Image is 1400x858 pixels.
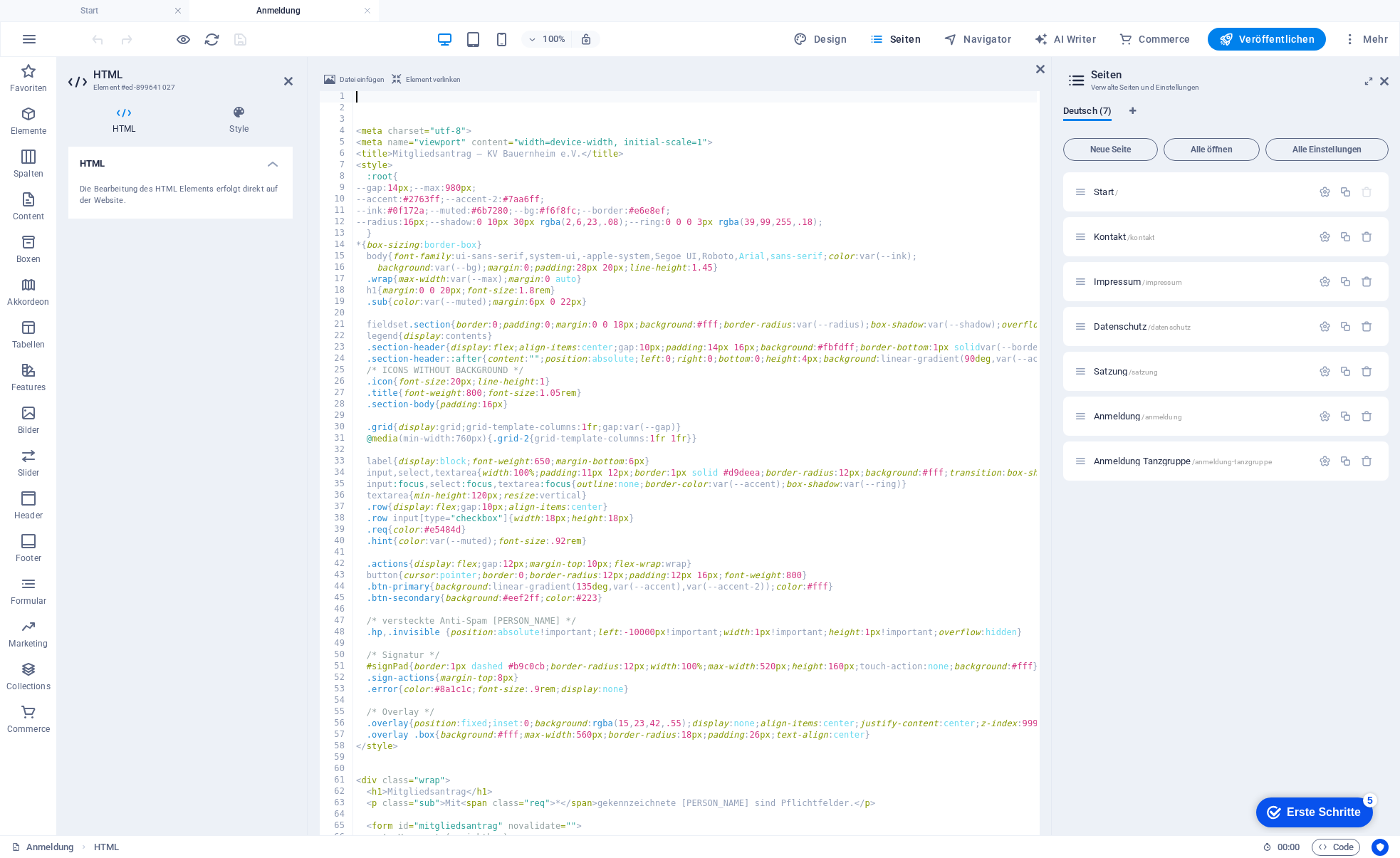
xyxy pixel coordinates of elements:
span: Navigator [944,32,1011,46]
div: 5 [117,3,131,17]
span: Klick, um Seite zu öffnen [1094,187,1118,197]
div: 33 [320,456,354,467]
div: 61 [320,775,354,786]
div: Design (Strg+Alt+Y) [788,28,852,51]
p: Features [11,382,46,393]
div: 17 [320,273,354,285]
div: 9 [320,182,354,194]
p: Marketing [9,638,48,649]
span: 00 00 [1278,839,1300,856]
i: Seite neu laden [204,31,220,48]
div: 23 [320,342,354,353]
h4: HTML [68,147,293,172]
div: 57 [320,729,354,741]
div: 34 [320,467,354,478]
span: /satzung [1129,368,1158,376]
div: Einstellungen [1319,455,1331,467]
div: Einstellungen [1319,365,1331,377]
button: Veröffentlichen [1208,28,1326,51]
div: 38 [320,513,354,524]
span: Alle öffnen [1170,145,1253,154]
button: Alle Einstellungen [1265,138,1389,161]
h3: Verwalte Seiten und Einstellungen [1091,81,1360,94]
span: /anmeldung [1142,413,1181,421]
div: 5 [320,137,354,148]
div: 18 [320,285,354,296]
div: 30 [320,422,354,433]
p: Favoriten [10,83,47,94]
div: Satzung/satzung [1090,367,1312,376]
div: 26 [320,376,354,387]
div: Duplizieren [1339,231,1352,243]
span: Klick, um Seite zu öffnen [1094,276,1182,287]
div: 35 [320,478,354,490]
p: Content [13,211,44,222]
span: / [1115,189,1118,197]
button: Seiten [864,28,926,51]
span: Klick, um Seite zu öffnen [1094,411,1182,422]
p: Boxen [16,253,41,265]
button: Navigator [938,28,1017,51]
button: Mehr [1337,28,1394,51]
p: Bilder [18,424,40,436]
div: 16 [320,262,354,273]
div: 45 [320,592,354,604]
h2: HTML [93,68,293,81]
div: 62 [320,786,354,797]
div: 43 [320,570,354,581]
div: 22 [320,330,354,342]
div: Datenschutz/datenschutz [1090,322,1312,331]
span: Klick, um Seite zu öffnen [1094,366,1158,377]
div: 44 [320,581,354,592]
span: Datei einfügen [340,71,385,88]
div: 53 [320,684,354,695]
p: Formular [11,595,47,607]
h2: Seiten [1091,68,1389,81]
span: Deutsch (7) [1063,103,1112,122]
span: Veröffentlichen [1219,32,1315,46]
div: 40 [320,535,354,547]
div: 50 [320,649,354,661]
div: Die Bearbeitung des HTML Elements erfolgt direkt auf der Website. [80,184,281,207]
p: Akkordeon [7,296,49,308]
div: Einstellungen [1319,320,1331,333]
span: Klick, um Seite zu öffnen [1094,231,1154,242]
div: Duplizieren [1339,186,1352,198]
h4: Style [185,105,293,135]
div: 1 [320,91,354,103]
div: Start/ [1090,187,1312,197]
h4: Anmeldung [189,3,379,19]
div: Entfernen [1361,455,1373,467]
div: 29 [320,410,354,422]
div: Einstellungen [1319,186,1331,198]
div: 39 [320,524,354,535]
div: Entfernen [1361,231,1373,243]
span: Design [793,32,847,46]
div: 58 [320,741,354,752]
div: Die Startseite kann nicht gelöscht werden [1361,186,1373,198]
div: 47 [320,615,354,627]
span: Code [1318,839,1354,856]
div: Duplizieren [1339,365,1352,377]
div: 28 [320,399,354,410]
div: 10 [320,194,354,205]
div: Duplizieren [1339,410,1352,422]
div: 20 [320,308,354,319]
div: 24 [320,353,354,365]
button: Element verlinken [390,71,463,88]
div: 12 [320,216,354,228]
div: 7 [320,159,354,171]
i: Bei Größenänderung Zoomstufe automatisch an das gewählte Gerät anpassen. [580,33,592,46]
button: 100% [521,31,572,48]
p: Footer [16,553,41,564]
div: 21 [320,319,354,330]
div: 19 [320,296,354,308]
div: 36 [320,490,354,501]
div: Entfernen [1361,365,1373,377]
p: Tabellen [12,339,45,350]
button: Datei einfügen [322,71,387,88]
div: 48 [320,627,354,638]
div: Entfernen [1361,320,1373,333]
div: 52 [320,672,354,684]
button: reload [203,31,220,48]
